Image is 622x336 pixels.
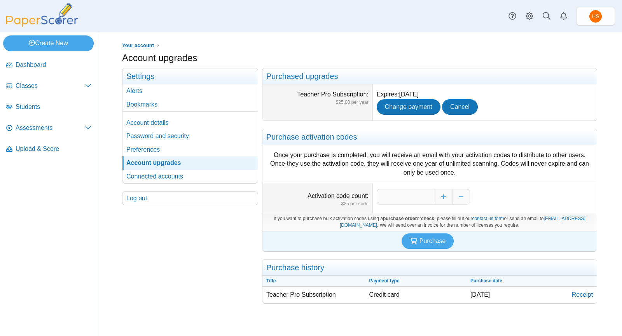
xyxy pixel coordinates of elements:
dfn: $25 per code [266,201,369,207]
a: Howard Stanger [576,7,615,26]
time: Oct 3, 2026 at 2:52 PM [399,91,419,98]
span: Purchase [419,238,446,244]
a: Account details [122,116,258,129]
td: Credit card [365,287,466,303]
span: Dashboard [16,61,91,69]
a: Cancel [442,99,478,115]
span: Students [16,103,91,111]
a: Students [3,98,94,117]
button: Decrease [453,189,470,205]
span: Howard Stanger [589,10,602,23]
dd: Expires: [373,84,597,121]
a: Alerts [122,84,258,98]
span: Change payment [385,103,432,110]
th: Title [262,276,365,287]
span: Cancel [450,103,470,110]
button: Increase [435,189,453,205]
label: Teacher Pro Subscription [297,91,369,98]
a: Connected accounts [122,170,258,183]
label: Activation code count [308,192,369,199]
a: PaperScorer [3,21,81,28]
a: Assessments [3,119,94,138]
th: Payment type [365,276,466,287]
img: PaperScorer [3,3,81,27]
a: Bookmarks [122,98,258,111]
dfn: $25.00 per year [266,99,369,106]
th: Purchase date [466,276,568,287]
time: Oct 3, 2024 at 2:52 PM [470,291,490,298]
h2: Purchase activation codes [262,129,597,145]
a: Preferences [122,143,258,156]
a: Receipt [568,287,597,303]
span: Your account [122,42,154,48]
a: contact us form [472,216,504,221]
b: check [421,216,434,221]
a: Create New [3,35,94,51]
a: Alerts [555,8,572,25]
div: Once your purchase is completed, you will receive an email with your activation codes to distribu... [266,151,593,177]
a: Log out [122,192,258,205]
h2: Purchased upgrades [262,68,597,84]
span: Upload & Score [16,145,91,153]
span: Assessments [16,124,85,132]
a: Dashboard [3,56,94,75]
a: Classes [3,77,94,96]
a: Your account [120,41,156,51]
td: Teacher Pro Subscription [262,287,365,303]
span: Classes [16,82,85,90]
a: Password and security [122,129,258,143]
h2: Purchase history [262,260,597,276]
span: Howard Stanger [592,14,599,19]
a: Change payment [377,99,440,115]
div: If you want to purchase bulk activation codes using a or , please fill out our or send an email t... [262,213,597,231]
button: Purchase [402,233,454,249]
a: Account upgrades [122,156,258,170]
b: purchase order [383,216,417,221]
h3: Settings [122,68,258,84]
h1: Account upgrades [122,51,197,65]
a: Upload & Score [3,140,94,159]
